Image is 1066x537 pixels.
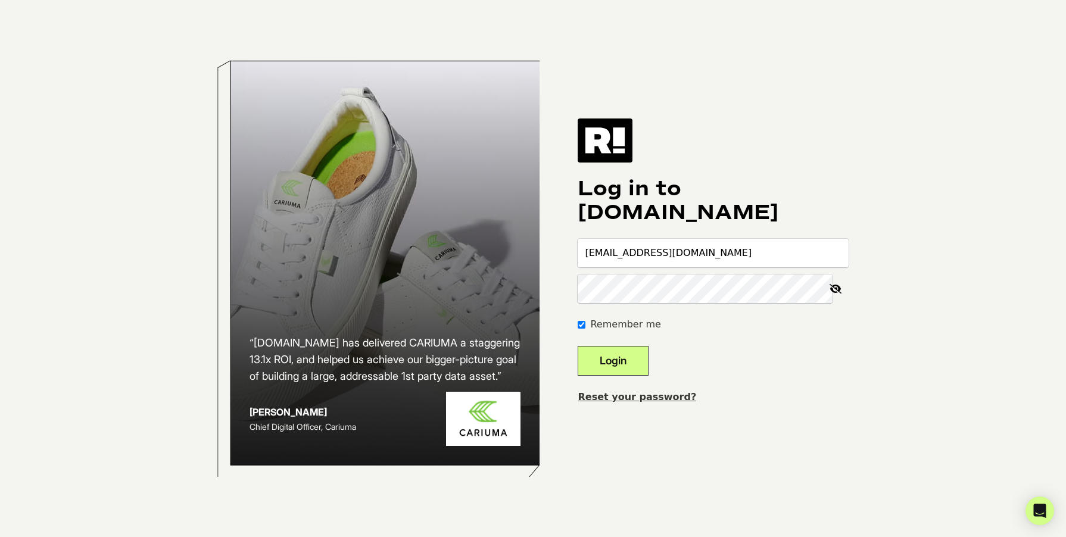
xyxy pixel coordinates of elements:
h2: “[DOMAIN_NAME] has delivered CARIUMA a staggering 13.1x ROI, and helped us achieve our bigger-pic... [250,335,521,385]
input: Email [578,239,849,267]
button: Login [578,346,649,376]
a: Reset your password? [578,391,696,402]
h1: Log in to [DOMAIN_NAME] [578,177,849,224]
img: Cariuma [446,392,520,446]
label: Remember me [590,317,660,332]
keeper-lock: Open Keeper Popup [811,282,825,296]
div: Open Intercom Messenger [1026,497,1054,525]
strong: [PERSON_NAME] [250,406,327,418]
img: Retention.com [578,118,632,163]
span: Chief Digital Officer, Cariuma [250,422,356,432]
